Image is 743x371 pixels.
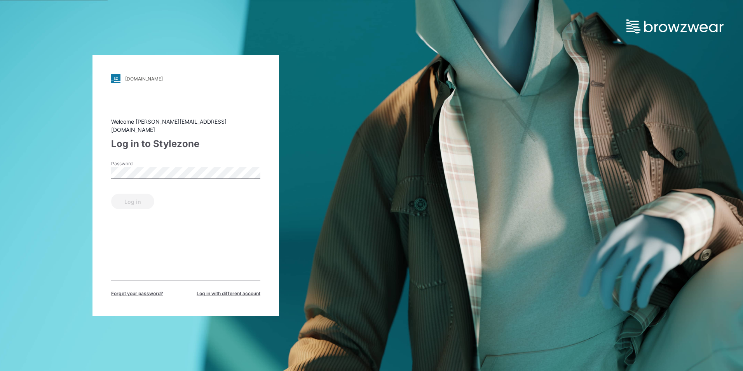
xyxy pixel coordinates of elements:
div: Welcome [PERSON_NAME][EMAIL_ADDRESS][DOMAIN_NAME] [111,117,260,134]
span: Forget your password? [111,290,163,297]
span: Log in with different account [197,290,260,297]
img: browzwear-logo.e42bd6dac1945053ebaf764b6aa21510.svg [626,19,724,33]
div: Log in to Stylezone [111,137,260,151]
img: stylezone-logo.562084cfcfab977791bfbf7441f1a819.svg [111,74,120,83]
a: [DOMAIN_NAME] [111,74,260,83]
div: [DOMAIN_NAME] [125,76,163,82]
label: Password [111,160,166,167]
